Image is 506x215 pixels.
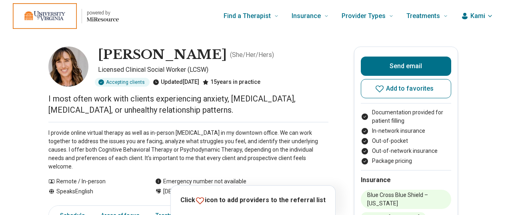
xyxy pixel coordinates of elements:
[361,79,451,98] button: Add to favorites
[361,190,451,209] li: Blue Cross Blue Shield – [US_STATE]
[48,93,328,116] p: I most often work with clients experiencing anxiety, [MEDICAL_DATA], [MEDICAL_DATA], or unhealthy...
[361,127,451,135] li: In-network insurance
[153,78,199,87] div: Updated [DATE]
[155,177,246,186] div: Emergency number not available
[406,10,440,22] span: Treatments
[230,50,274,60] p: ( She/Her/Hers )
[98,65,328,75] p: Licensed Clinical Social Worker (LCSW)
[13,3,119,29] a: Home page
[361,157,451,165] li: Package pricing
[95,78,150,87] div: Accepting clients
[292,10,321,22] span: Insurance
[361,137,451,145] li: Out-of-pocket
[224,10,271,22] span: Find a Therapist
[461,11,493,21] button: Kami
[361,57,451,76] button: Send email
[48,129,328,171] p: I provide online virtual therapy as well as in-person [MEDICAL_DATA] in my downtown office. We ca...
[180,195,326,205] p: Click icon to add providers to the referral list
[48,177,139,186] div: Remote / In-person
[361,108,451,125] li: Documentation provided for patient filling
[361,175,451,185] h2: Insurance
[98,47,227,63] h1: [PERSON_NAME]
[48,47,88,87] img: Suzanne Wilberger, Licensed Clinical Social Worker (LCSW)
[470,11,485,21] span: Kami
[202,78,260,87] div: 15 years in practice
[163,187,223,196] span: [DEMOGRAPHIC_DATA]
[361,147,451,155] li: Out-of-network insurance
[48,187,139,196] div: Speaks English
[386,85,434,92] span: Add to favorites
[361,108,451,165] ul: Payment options
[342,10,386,22] span: Provider Types
[87,10,119,16] p: powered by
